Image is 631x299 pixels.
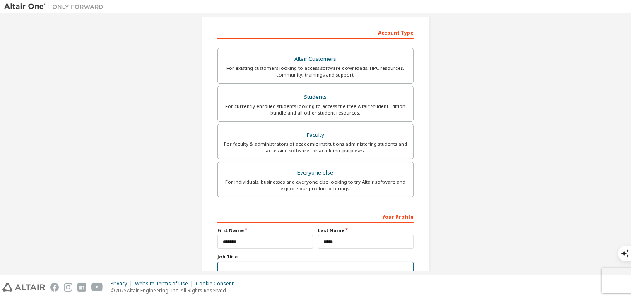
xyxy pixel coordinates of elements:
[223,91,408,103] div: Students
[217,26,414,39] div: Account Type
[135,280,196,287] div: Website Terms of Use
[91,283,103,292] img: youtube.svg
[223,103,408,116] div: For currently enrolled students looking to access the free Altair Student Edition bundle and all ...
[4,2,108,11] img: Altair One
[111,287,238,294] p: © 2025 Altair Engineering, Inc. All Rights Reserved.
[223,167,408,179] div: Everyone else
[217,254,414,260] label: Job Title
[64,283,72,292] img: instagram.svg
[217,210,414,223] div: Your Profile
[223,129,408,141] div: Faculty
[223,53,408,65] div: Altair Customers
[223,65,408,78] div: For existing customers looking to access software downloads, HPC resources, community, trainings ...
[2,283,45,292] img: altair_logo.svg
[223,141,408,154] div: For faculty & administrators of academic institutions administering students and accessing softwa...
[217,227,313,234] label: First Name
[223,179,408,192] div: For individuals, businesses and everyone else looking to try Altair software and explore our prod...
[77,283,86,292] img: linkedin.svg
[318,227,414,234] label: Last Name
[50,283,59,292] img: facebook.svg
[196,280,238,287] div: Cookie Consent
[111,280,135,287] div: Privacy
